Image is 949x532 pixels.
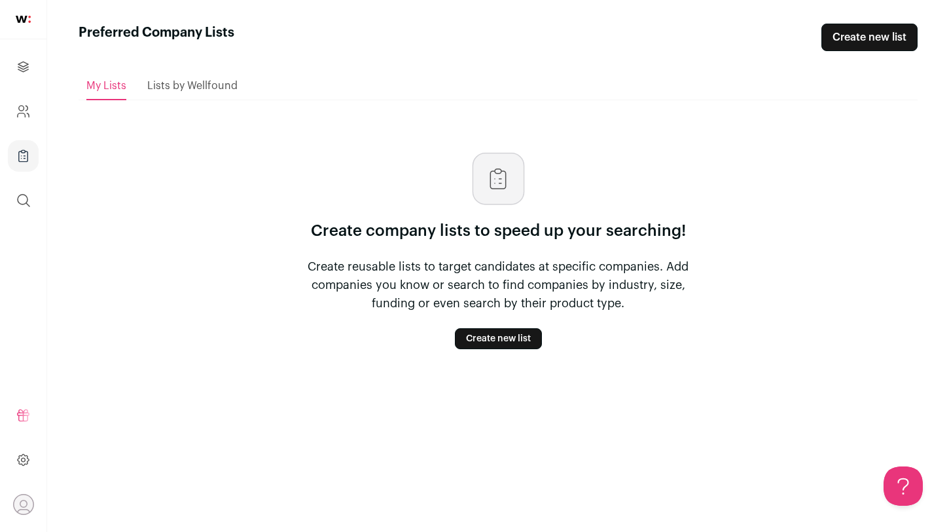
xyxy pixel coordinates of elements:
p: Create reusable lists to target candidates at specific companies. Add companies you know or searc... [289,257,707,313]
a: Create new list [455,328,542,349]
a: Company Lists [8,140,39,172]
img: wellfound-shorthand-0d5821cbd27db2630d0214b213865d53afaa358527fdda9d0ea32b1df1b89c2c.svg [16,16,31,23]
p: Create company lists to speed up your searching! [311,221,686,242]
a: Company and ATS Settings [8,96,39,127]
a: Projects [8,51,39,83]
span: My Lists [86,81,126,91]
h1: Preferred Company Lists [79,24,234,51]
span: Lists by Wellfound [147,81,238,91]
iframe: Help Scout Beacon - Open [884,466,923,506]
a: Lists by Wellfound [147,73,238,99]
button: Open dropdown [13,494,34,515]
a: Create new list [821,24,918,51]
